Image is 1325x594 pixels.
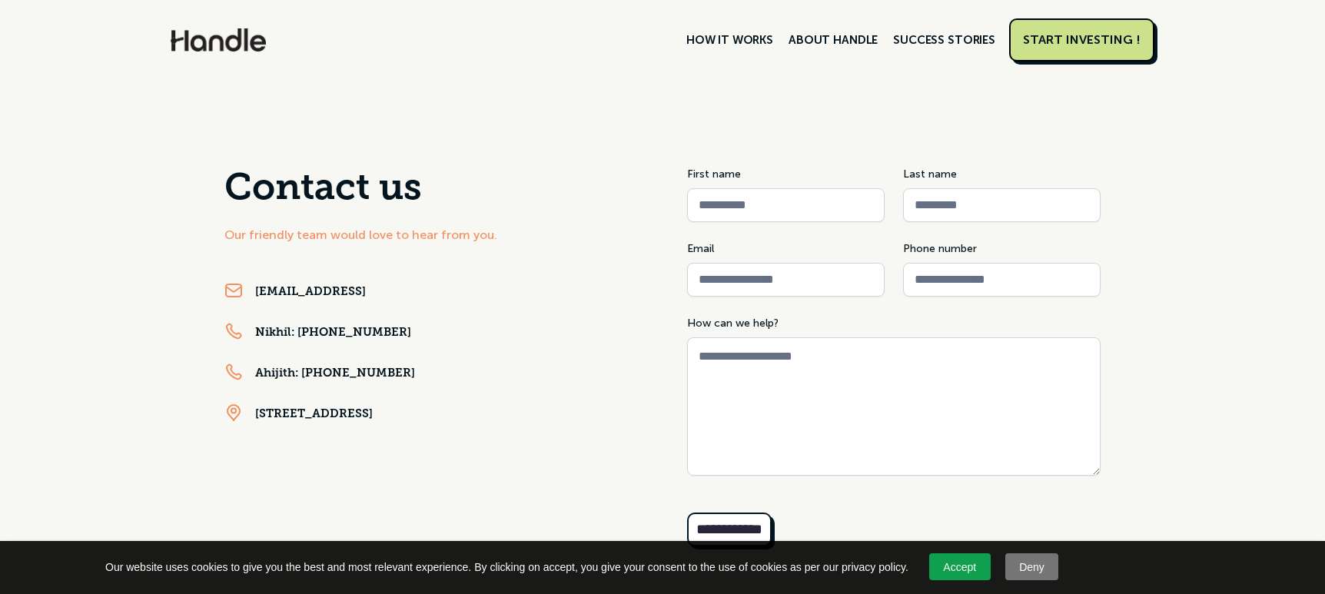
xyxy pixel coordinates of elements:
[687,315,1101,331] label: How can we help?
[1009,18,1154,61] a: START INVESTING !
[224,166,638,214] h2: Contact us
[885,27,1003,53] a: SUCCESS STORIES
[224,226,638,244] div: Our friendly team would love to hear from you.
[687,166,885,182] label: First name
[255,326,411,341] a: Nikhil: [PHONE_NUMBER]
[255,367,415,382] a: Ahijith: [PHONE_NUMBER]
[105,559,908,575] span: Our website uses cookies to give you the best and most relevant experience. By clicking on accept...
[687,241,885,257] label: Email
[679,27,781,53] a: HOW IT WORKS
[781,27,885,53] a: ABOUT HANDLE
[687,166,1101,559] form: Contact Us Form
[903,241,1101,257] label: Phone number
[929,553,991,580] a: Accept
[903,166,1101,182] label: Last name
[255,285,366,300] a: [EMAIL_ADDRESS]
[1023,32,1141,48] div: START INVESTING !
[1005,553,1059,580] a: Deny
[255,407,373,423] a: [STREET_ADDRESS]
